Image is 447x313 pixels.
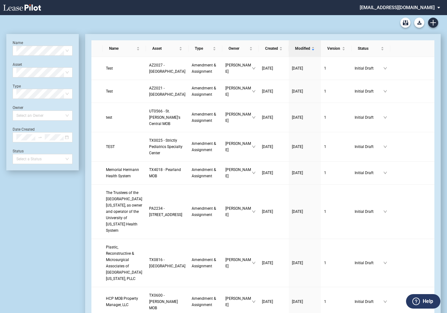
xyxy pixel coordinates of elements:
span: [DATE] [262,115,273,120]
a: Test [106,88,143,94]
label: Type [13,84,21,88]
span: [DATE] [262,145,273,149]
span: down [252,66,256,70]
span: Amendment & Assignment [192,206,216,217]
span: down [252,89,256,93]
button: Download Blank Form [414,18,424,28]
span: Initial Draft [355,144,383,150]
span: 1 [324,89,326,94]
a: Amendment & Assignment [192,257,219,269]
span: down [383,300,387,304]
a: 1 [324,65,349,71]
a: AZ2021 - [GEOGRAPHIC_DATA] [149,85,185,98]
span: [PERSON_NAME] [225,140,252,153]
a: TX4018 - Pearland MOB [149,167,185,179]
span: TX4018 - Pearland MOB [149,168,181,178]
a: Amendment & Assignment [192,111,219,124]
label: Status [13,149,24,153]
a: 1 [324,170,349,176]
span: [PERSON_NAME] [225,111,252,124]
th: Status [351,40,390,57]
a: Create new document [428,18,438,28]
span: down [383,116,387,119]
span: [PERSON_NAME] [225,295,252,308]
span: AZ2027 - Medical Plaza III [149,63,185,74]
span: 1 [324,145,326,149]
a: UT0566 - St. [PERSON_NAME]'s Central MOB [149,108,185,127]
span: test [106,115,112,120]
span: Amendment & Assignment [192,168,216,178]
th: Type [189,40,222,57]
a: TX0600 - [PERSON_NAME] MOB [149,292,185,311]
span: TX0816 - Stone Oak [149,258,185,268]
span: [DATE] [262,261,273,265]
span: Amendment & Assignment [192,63,216,74]
span: [DATE] [262,89,273,94]
span: [DATE] [292,89,303,94]
span: to [38,135,42,139]
span: down [383,171,387,175]
span: Type [195,45,212,52]
label: Asset [13,62,22,67]
a: 1 [324,114,349,121]
a: Amendment & Assignment [192,295,219,308]
span: [DATE] [292,145,303,149]
span: Created [265,45,278,52]
span: Initial Draft [355,208,383,215]
span: Amendment & Assignment [192,141,216,152]
span: [DATE] [262,299,273,304]
span: Initial Draft [355,260,383,266]
a: TX0816 - [GEOGRAPHIC_DATA] [149,257,185,269]
md-menu: Download Blank Form List [412,18,426,28]
a: [DATE] [292,114,318,121]
span: 1 [324,299,326,304]
span: [DATE] [262,209,273,214]
span: Initial Draft [355,88,383,94]
span: [PERSON_NAME] [225,167,252,179]
th: Version [321,40,352,57]
label: Owner [13,105,23,110]
span: TX0600 - Charles Clark MOB [149,293,178,310]
span: down [383,89,387,93]
span: Amendment & Assignment [192,258,216,268]
th: Asset [146,40,189,57]
span: down [383,210,387,213]
span: UT0566 - St. Mark's Central MOB [149,109,180,126]
span: Initial Draft [355,299,383,305]
span: 1 [324,66,326,71]
span: [DATE] [292,171,303,175]
label: Name [13,41,23,45]
span: down [252,145,256,149]
span: [DATE] [292,66,303,71]
span: [DATE] [292,299,303,304]
span: down [252,261,256,265]
a: The Trustees of the [GEOGRAPHIC_DATA][US_STATE], as owner and operator of the University of [US_S... [106,190,143,234]
span: down [252,210,256,213]
span: 1 [324,261,326,265]
a: Amendment & Assignment [192,62,219,75]
span: swap-right [38,135,42,139]
a: AZ2027 - [GEOGRAPHIC_DATA] [149,62,185,75]
span: down [252,171,256,175]
span: Name [109,45,135,52]
span: Test [106,89,113,94]
span: down [252,300,256,304]
a: Memorial Hermann Health System [106,167,143,179]
span: down [383,145,387,149]
label: Date Created [13,127,35,132]
a: [DATE] [262,260,286,266]
span: [DATE] [292,115,303,120]
span: Status [358,45,380,52]
span: Amendment & Assignment [192,86,216,97]
span: Initial Draft [355,114,383,121]
a: test [106,114,143,121]
a: Amendment & Assignment [192,205,219,218]
a: [DATE] [292,299,318,305]
span: Asset [152,45,178,52]
span: [PERSON_NAME] [225,257,252,269]
span: HCP MOB Property Manager, LLC [106,296,138,307]
a: Amendment & Assignment [192,140,219,153]
th: Name [103,40,146,57]
a: [DATE] [292,65,318,71]
a: 1 [324,88,349,94]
